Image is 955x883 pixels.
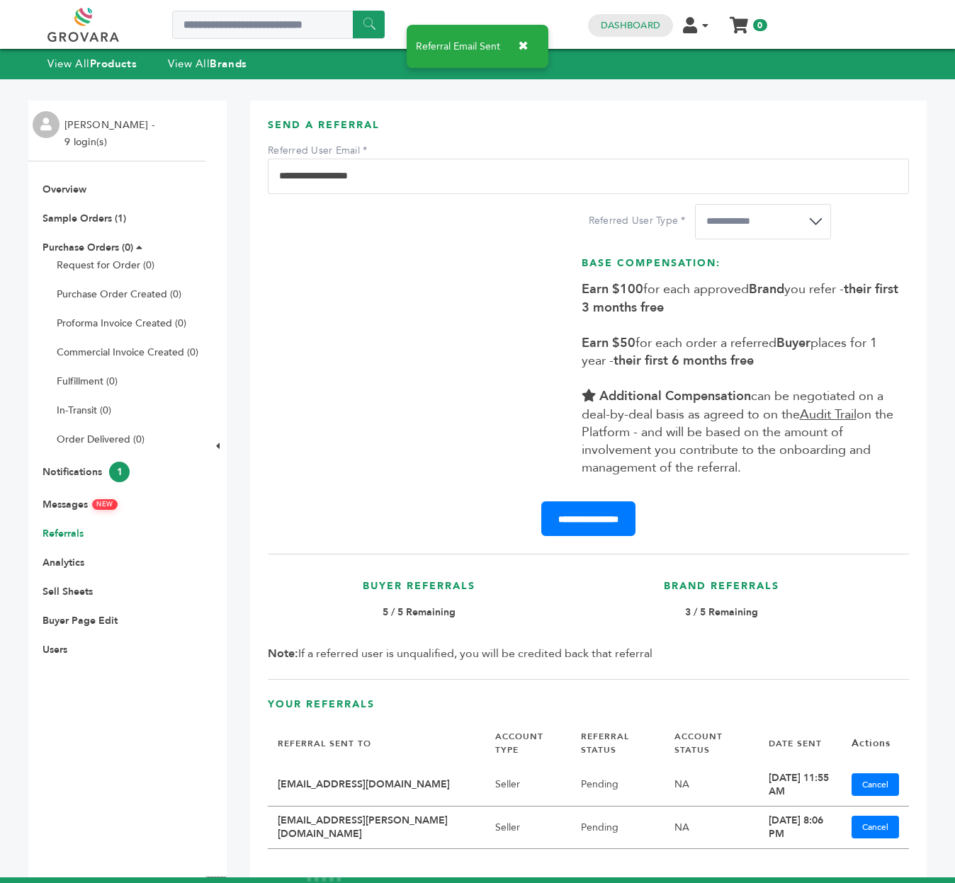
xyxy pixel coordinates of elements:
[416,42,500,52] span: Referral Email Sent
[582,334,635,352] b: Earn $50
[278,738,371,749] a: REFERRAL SENT TO
[33,111,60,138] img: profile.png
[800,406,857,423] u: Audit Trail
[582,256,903,281] h3: Base Compensation:
[43,556,84,569] a: Analytics
[57,346,198,359] a: Commercial Invoice Created (0)
[57,258,154,272] a: Request for Order (0)
[769,814,823,841] a: [DATE] 8:06 PM
[776,334,810,352] b: Buyer
[582,280,643,298] b: Earn $100
[581,731,629,756] a: REFERRAL STATUS
[507,32,539,61] button: ✖
[43,241,133,254] a: Purchase Orders (0)
[268,646,298,661] b: Note:
[57,317,186,330] a: Proforma Invoice Created (0)
[852,773,899,796] a: Cancel
[581,777,618,791] a: Pending
[92,499,118,510] span: NEW
[842,722,909,764] th: Actions
[43,643,67,656] a: Users
[614,352,754,370] b: their first 6 months free
[278,814,448,841] b: [EMAIL_ADDRESS][PERSON_NAME][DOMAIN_NAME]
[47,57,137,71] a: View AllProducts
[172,11,385,39] input: Search a product or brand...
[852,816,899,838] a: Cancel
[168,57,247,71] a: View AllBrands
[278,777,450,791] b: [EMAIL_ADDRESS][DOMAIN_NAME]
[43,183,86,196] a: Overview
[674,821,689,834] a: NA
[43,498,118,511] a: MessagesNEW
[57,287,181,301] a: Purchase Order Created (0)
[43,465,130,479] a: Notifications1
[582,280,898,477] span: for each approved you refer - for each order a referred places for 1 year - can be negotiated on ...
[268,144,367,158] label: Referred User Email
[268,646,652,661] span: If a referred user is unqualified, you will be credited back that referral
[210,57,247,71] strong: Brands
[57,375,118,388] a: Fulfillment (0)
[674,777,689,791] a: NA
[730,13,747,28] a: My Cart
[753,19,767,31] span: 0
[685,605,758,619] b: 3 / 5 Remaining
[64,117,158,151] li: [PERSON_NAME] - 9 login(s)
[43,527,84,540] a: Referrals
[599,387,751,405] b: Additional Compensation
[495,731,543,756] a: ACCOUNT TYPE
[769,771,829,799] a: [DATE] 11:55 AM
[90,57,137,71] strong: Products
[495,821,520,834] a: Seller
[43,614,118,627] a: Buyer Page Edit
[674,731,723,756] a: ACCOUNT STATUS
[769,738,822,749] a: DATE SENT
[109,462,130,482] span: 1
[268,697,909,722] h3: Your Referrals
[581,821,618,834] a: Pending
[43,212,126,225] a: Sample Orders (1)
[577,579,866,604] h3: Brand Referrals
[601,19,660,32] a: Dashboard
[495,777,520,791] a: Seller
[275,579,563,604] h3: Buyer Referrals
[57,433,145,446] a: Order Delivered (0)
[749,280,784,298] b: Brand
[582,280,898,316] b: their first 3 months free
[43,585,93,598] a: Sell Sheets
[589,214,688,228] label: Referred User Type
[57,404,111,417] a: In-Transit (0)
[383,605,456,619] b: 5 / 5 Remaining
[268,118,909,143] h3: Send A Referral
